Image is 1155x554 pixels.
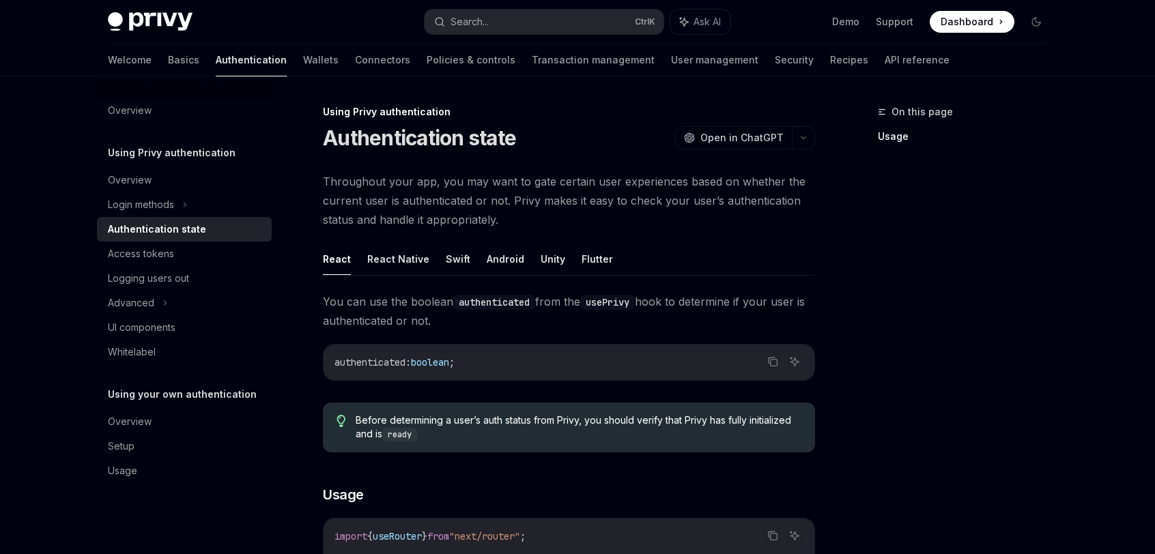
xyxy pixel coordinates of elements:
button: Copy the contents from the code block [764,353,782,370]
a: Usage [97,458,272,483]
a: API reference [885,44,950,76]
span: authenticated [334,356,405,368]
span: Ask AI [694,15,721,29]
a: Recipes [830,44,868,76]
button: Unity [541,243,565,275]
div: Authentication state [108,221,206,237]
img: dark logo [108,12,192,31]
div: Advanced [108,295,154,311]
button: Swift [446,243,470,275]
span: ; [520,530,526,542]
svg: Tip [337,415,346,427]
a: Policies & controls [427,44,515,76]
div: Using Privy authentication [323,105,815,119]
code: usePrivy [580,295,635,310]
a: Wallets [303,44,339,76]
a: Usage [878,126,1058,147]
div: Overview [108,172,152,188]
span: import [334,530,367,542]
span: from [427,530,449,542]
a: Demo [832,15,859,29]
a: Setup [97,434,272,458]
button: Ask AI [670,10,730,34]
div: Setup [108,438,134,454]
h5: Using your own authentication [108,386,257,403]
span: On this page [892,104,953,120]
div: UI components [108,319,175,336]
button: Flutter [582,243,613,275]
div: Overview [108,413,152,430]
span: Before determining a user’s auth status from Privy, you should verify that Privy has fully initia... [356,413,801,441]
span: { [367,530,373,542]
a: Overview [97,98,272,123]
button: Ask AI [786,353,803,370]
span: : [405,356,411,368]
span: boolean [411,356,449,368]
a: Whitelabel [97,340,272,364]
button: Toggle dark mode [1025,11,1047,33]
button: Copy the contents from the code block [764,527,782,544]
a: Basics [168,44,199,76]
a: Welcome [108,44,152,76]
div: Usage [108,463,137,479]
a: User management [671,44,758,76]
a: Security [775,44,814,76]
a: Access tokens [97,242,272,266]
button: Search...CtrlK [425,10,664,34]
div: Login methods [108,196,174,213]
code: ready [382,428,417,441]
div: Logging users out [108,270,189,287]
h1: Authentication state [323,126,516,150]
span: Open in ChatGPT [700,131,784,145]
a: Authentication state [97,217,272,242]
h5: Using Privy authentication [108,145,236,161]
span: Dashboard [941,15,993,29]
a: UI components [97,315,272,340]
span: "next/router" [449,530,520,542]
a: Overview [97,168,272,192]
button: Open in ChatGPT [675,126,792,149]
button: Android [487,243,524,275]
span: You can use the boolean from the hook to determine if your user is authenticated or not. [323,292,815,330]
div: Overview [108,102,152,119]
span: Throughout your app, you may want to gate certain user experiences based on whether the current u... [323,172,815,229]
a: Support [876,15,913,29]
span: ; [449,356,455,368]
button: React [323,243,351,275]
div: Whitelabel [108,344,156,360]
span: useRouter [373,530,422,542]
span: Usage [323,485,364,504]
button: Ask AI [786,527,803,544]
a: Authentication [216,44,287,76]
span: } [422,530,427,542]
code: authenticated [453,295,535,310]
div: Access tokens [108,246,174,262]
a: Logging users out [97,266,272,291]
a: Transaction management [532,44,655,76]
span: Ctrl K [635,16,655,27]
a: Connectors [355,44,410,76]
div: Search... [451,14,489,30]
button: React Native [367,243,429,275]
a: Dashboard [930,11,1014,33]
a: Overview [97,409,272,434]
